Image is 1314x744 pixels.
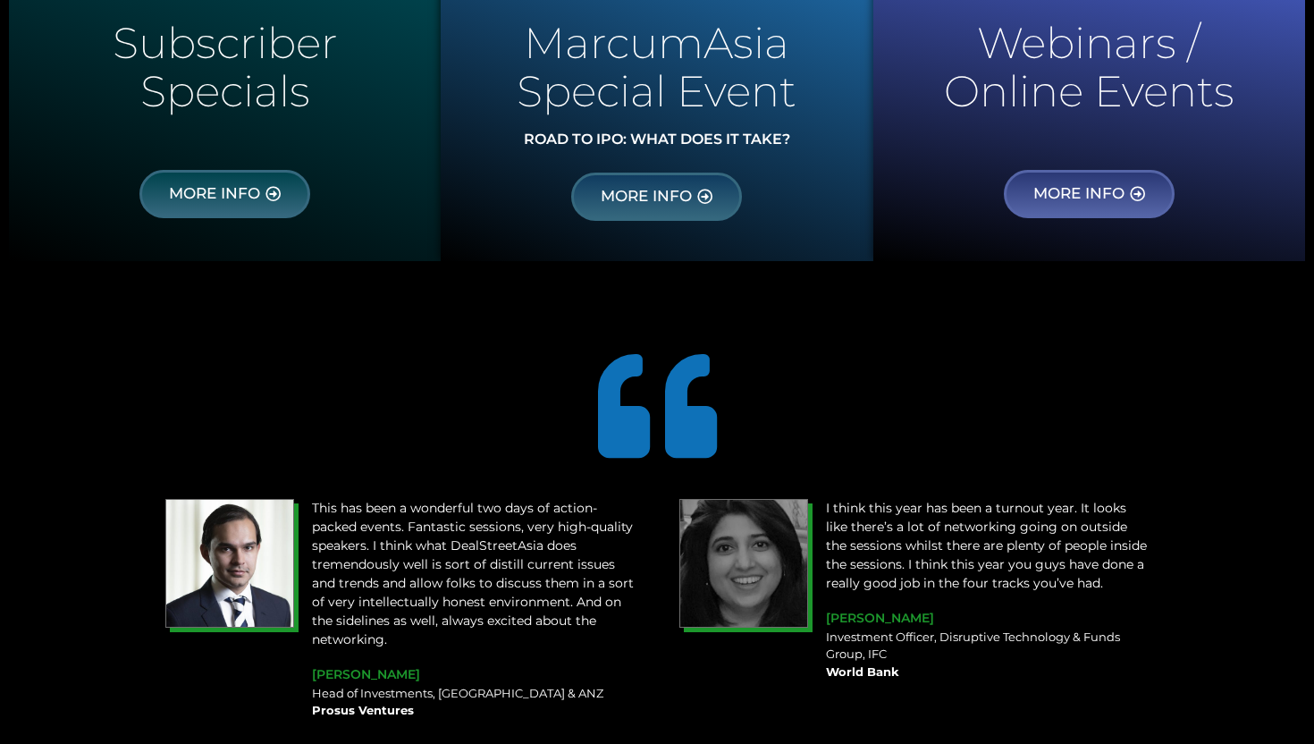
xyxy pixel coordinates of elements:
span: MORE INFO [169,186,260,202]
p: This has been a wonderful two days of action-packed events. Fantastic sessions, very high-quality... [312,499,635,649]
b: Prosus Ventures [312,703,414,717]
p: Online Events [882,74,1296,108]
span: [PERSON_NAME] [826,610,934,626]
img: Sachin-Bhanot [165,499,294,628]
span: MORE INFO [1033,186,1124,202]
p: ROAD TO IPO: WHAT DOES IT TAKE? [450,132,863,147]
div: Investment Officer, Disruptive Technology & Funds Group, IFC [826,629,1149,681]
span: MORE INFO [601,189,692,205]
p: Webinars / [882,26,1296,60]
p: Subscriber [18,26,432,60]
p: MarcumAsia [450,26,863,60]
a: MORE INFO [571,173,742,221]
p: Specials [18,74,432,108]
a: MORE INFO [1004,170,1175,218]
p: Special Event [450,74,863,108]
a: MORE INFO [139,170,310,218]
div: Head of Investments, [GEOGRAPHIC_DATA] & ANZ [312,685,635,720]
img: Saima-Rehman [679,499,808,628]
span: [PERSON_NAME] [312,666,420,682]
b: World Bank [826,664,899,679]
p: I think this year has been a turnout year. It looks like there’s a lot of networking going on out... [826,499,1149,593]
